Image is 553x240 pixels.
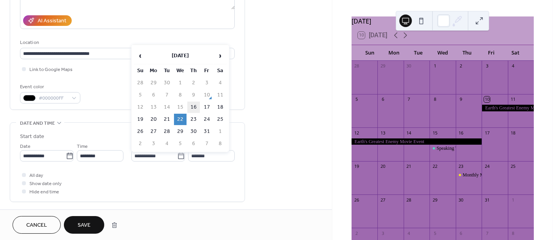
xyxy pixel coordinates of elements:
[161,138,173,149] td: 4
[187,126,200,137] td: 30
[134,65,147,76] th: Su
[406,45,430,61] div: Tue
[147,126,160,137] td: 27
[430,45,455,61] div: Wed
[458,230,464,236] div: 6
[78,222,91,230] span: Save
[201,102,213,113] td: 17
[503,45,528,61] div: Sat
[187,65,200,76] th: Th
[20,133,44,141] div: Start date
[161,114,173,125] td: 21
[510,230,516,236] div: 8
[13,216,61,234] button: Cancel
[161,126,173,137] td: 28
[214,138,227,149] td: 8
[354,164,360,169] div: 19
[147,138,160,149] td: 3
[455,45,479,61] div: Thu
[174,114,187,125] td: 22
[134,77,147,89] td: 28
[147,114,160,125] td: 20
[214,48,226,64] span: ›
[134,48,146,64] span: ‹
[161,77,173,89] td: 30
[463,172,496,178] div: Monthly Meeting
[432,96,438,102] div: 8
[432,230,438,236] div: 5
[406,230,412,236] div: 4
[380,63,386,69] div: 29
[354,96,360,102] div: 5
[29,180,62,188] span: Show date only
[458,130,464,136] div: 16
[482,105,534,111] div: Earth's Greatest Enemy Movie Event
[64,216,104,234] button: Save
[406,164,412,169] div: 21
[214,89,227,101] td: 11
[20,119,55,127] span: Date and time
[406,96,412,102] div: 7
[187,102,200,113] td: 16
[23,15,72,26] button: AI Assistant
[430,145,455,152] div: Speaking Truth to Empire
[174,65,187,76] th: We
[134,126,147,137] td: 26
[406,197,412,203] div: 28
[29,172,43,180] span: All day
[26,222,47,230] span: Cancel
[29,66,73,74] span: Link to Google Maps
[134,89,147,101] td: 5
[510,197,516,203] div: 1
[214,126,227,137] td: 1
[174,89,187,101] td: 8
[201,126,213,137] td: 31
[484,130,490,136] div: 17
[354,197,360,203] div: 26
[20,83,79,91] div: Event color
[380,230,386,236] div: 3
[432,63,438,69] div: 1
[484,164,490,169] div: 24
[134,138,147,149] td: 2
[214,65,227,76] th: Sa
[201,65,213,76] th: Fr
[174,77,187,89] td: 1
[187,89,200,101] td: 9
[20,143,31,151] span: Date
[484,96,490,102] div: 10
[432,164,438,169] div: 22
[147,47,213,64] th: [DATE]
[38,17,66,25] div: AI Assistant
[201,77,213,89] td: 3
[20,38,233,47] div: Location
[484,197,490,203] div: 31
[437,145,485,152] div: Speaking Truth to Empire
[187,114,200,125] td: 23
[147,89,160,101] td: 6
[174,102,187,113] td: 15
[201,138,213,149] td: 7
[380,96,386,102] div: 6
[161,65,173,76] th: Tu
[382,45,406,61] div: Mon
[187,138,200,149] td: 6
[134,102,147,113] td: 12
[29,188,59,196] span: Hide end time
[354,63,360,69] div: 28
[354,130,360,136] div: 12
[458,96,464,102] div: 9
[432,197,438,203] div: 29
[354,230,360,236] div: 2
[380,197,386,203] div: 27
[510,164,516,169] div: 25
[458,63,464,69] div: 2
[484,63,490,69] div: 3
[406,130,412,136] div: 14
[134,114,147,125] td: 19
[147,77,160,89] td: 29
[510,130,516,136] div: 18
[484,230,490,236] div: 7
[479,45,503,61] div: Fri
